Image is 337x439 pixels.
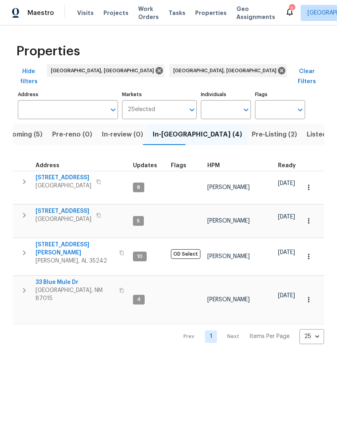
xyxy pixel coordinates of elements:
div: [GEOGRAPHIC_DATA], [GEOGRAPHIC_DATA] [47,64,164,77]
button: Open [186,104,198,116]
span: 4 [134,296,144,303]
span: Flags [171,163,186,168]
span: 33 Blue Mule Dr [36,278,114,286]
span: [PERSON_NAME], AL 35242 [36,257,114,265]
span: 2 Selected [128,106,155,113]
span: [STREET_ADDRESS][PERSON_NAME] [36,241,114,257]
nav: Pagination Navigation [176,329,324,344]
span: Address [36,163,59,168]
span: Work Orders [138,5,159,21]
span: [GEOGRAPHIC_DATA], [GEOGRAPHIC_DATA] [51,67,157,75]
p: Items Per Page [249,332,290,340]
span: [PERSON_NAME] [207,254,250,259]
span: Projects [103,9,128,17]
span: Hide filters [16,67,41,86]
span: Properties [195,9,227,17]
span: Visits [77,9,94,17]
span: OD Select [171,249,200,259]
span: [PERSON_NAME] [207,185,250,190]
span: [DATE] [278,250,295,255]
span: In-review (0) [102,129,143,140]
div: [GEOGRAPHIC_DATA], [GEOGRAPHIC_DATA] [169,64,287,77]
span: 8 [134,184,143,191]
span: HPM [207,163,220,168]
div: 25 [299,326,324,347]
span: Pre-Listing (2) [252,129,297,140]
span: [STREET_ADDRESS] [36,207,91,215]
span: In-[GEOGRAPHIC_DATA] (4) [153,129,242,140]
span: Pre-reno (0) [52,129,92,140]
label: Markets [122,92,197,97]
span: Clear Filters [293,67,321,86]
span: 5 [134,218,143,225]
span: Maestro [27,9,54,17]
button: Hide filters [13,64,44,89]
span: [DATE] [278,293,295,298]
span: [GEOGRAPHIC_DATA], [GEOGRAPHIC_DATA] [173,67,280,75]
div: 2 [289,5,295,13]
a: Goto page 1 [205,330,217,343]
label: Individuals [201,92,251,97]
span: [PERSON_NAME] [207,218,250,224]
span: Tasks [168,10,185,16]
span: [GEOGRAPHIC_DATA] [36,182,91,190]
span: [DATE] [278,181,295,186]
span: Geo Assignments [236,5,275,21]
span: 10 [134,253,146,260]
button: Open [240,104,252,116]
button: Open [107,104,119,116]
button: Open [295,104,306,116]
div: Earliest renovation start date (first business day after COE or Checkout) [278,163,303,168]
label: Flags [255,92,305,97]
span: [GEOGRAPHIC_DATA] [36,215,91,223]
span: [GEOGRAPHIC_DATA], NM 87015 [36,286,114,302]
span: [STREET_ADDRESS] [36,174,91,182]
span: Properties [16,47,80,55]
button: Clear Filters [289,64,324,89]
label: Address [18,92,118,97]
span: [DATE] [278,214,295,220]
span: Updates [133,163,157,168]
span: [PERSON_NAME] [207,297,250,302]
span: Ready [278,163,296,168]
